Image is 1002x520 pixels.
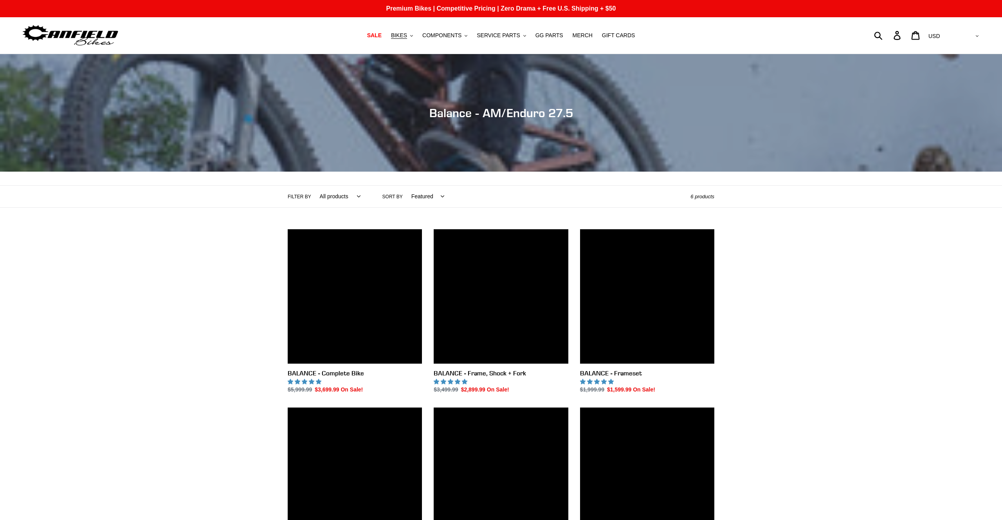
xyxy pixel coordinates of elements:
[535,32,563,39] span: GG PARTS
[532,30,567,41] a: GG PARTS
[363,30,386,41] a: SALE
[418,30,471,41] button: COMPONENTS
[429,106,573,120] span: Balance - AM/Enduro 27.5
[22,23,119,48] img: Canfield Bikes
[473,30,530,41] button: SERVICE PARTS
[602,32,635,39] span: GIFT CARDS
[598,30,639,41] a: GIFT CARDS
[288,193,311,200] label: Filter by
[382,193,403,200] label: Sort by
[690,194,714,199] span: 6 products
[573,32,593,39] span: MERCH
[391,32,407,39] span: BIKES
[422,32,461,39] span: COMPONENTS
[367,32,382,39] span: SALE
[387,30,417,41] button: BIKES
[878,27,898,44] input: Search
[569,30,597,41] a: MERCH
[477,32,520,39] span: SERVICE PARTS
